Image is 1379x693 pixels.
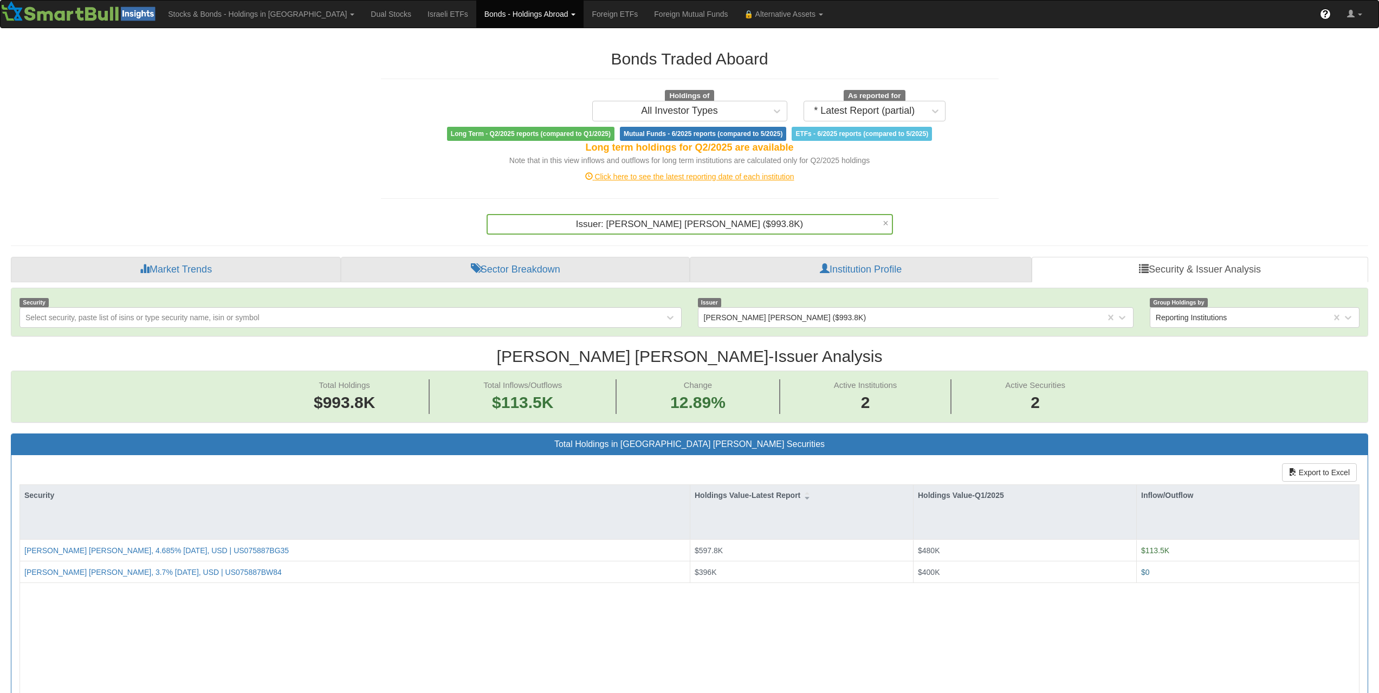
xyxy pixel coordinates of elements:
[690,257,1032,283] a: Institution Profile
[620,127,786,141] span: Mutual Funds - 6/2025 reports (compared to 5/2025)
[1156,312,1227,323] div: Reporting Institutions
[1282,463,1357,482] button: Export to Excel
[883,215,892,234] span: Clear value
[695,568,716,577] span: $396K
[814,106,915,116] div: * Latest Report (partial)
[736,1,831,28] a: 🔒 Alternative Assets
[20,439,1359,449] h3: Total Holdings in [GEOGRAPHIC_DATA] [PERSON_NAME] Securities
[584,1,646,28] a: Foreign ETFs
[20,298,49,307] span: Security
[24,545,289,556] button: [PERSON_NAME] [PERSON_NAME], 4.685% [DATE], USD | US075887BG35
[1032,257,1368,283] a: Security & Issuer Analysis
[918,568,940,577] span: $400K
[914,485,1136,506] div: Holdings Value-Q1/2025
[792,127,932,141] span: ETFs - 6/2025 reports (compared to 5/2025)
[419,1,476,28] a: Israeli ETFs
[641,106,718,116] div: All Investor Types
[381,50,999,68] h2: Bonds Traded Aboard
[24,567,282,578] button: [PERSON_NAME] [PERSON_NAME], 3.7% [DATE], USD | US075887BW84
[918,546,940,555] span: $480K
[690,485,913,506] div: Holdings Value-Latest Report
[25,312,260,323] div: Select security, paste list of isins or type security name, isin or symbol
[1141,546,1169,555] span: $113.5K
[1312,1,1339,28] a: ?
[319,380,370,390] span: Total Holdings
[1005,380,1065,390] span: Active Securities
[1,1,160,22] img: Smartbull
[20,485,690,506] div: Security
[1141,568,1150,577] span: $0
[362,1,419,28] a: Dual Stocks
[834,380,897,390] span: Active Institutions
[834,391,897,414] span: 2
[341,257,690,283] a: Sector Breakdown
[698,298,722,307] span: Issuer
[1150,298,1208,307] span: Group Holdings by
[11,347,1368,365] h2: [PERSON_NAME] [PERSON_NAME] - Issuer Analysis
[646,1,736,28] a: Foreign Mutual Funds
[665,90,714,102] span: Holdings of
[314,393,375,411] span: $993.8K
[844,90,905,102] span: As reported for
[447,127,614,141] span: Long Term - Q2/2025 reports (compared to Q1/2025)
[670,391,726,414] span: 12.89%
[1323,9,1329,20] span: ?
[373,171,1007,182] div: Click here to see the latest reporting date of each institution
[476,1,584,28] a: Bonds - Holdings Abroad
[160,1,362,28] a: Stocks & Bonds - Holdings in [GEOGRAPHIC_DATA]
[381,141,999,155] div: Long term holdings for Q2/2025 are available
[483,380,562,390] span: Total Inflows/Outflows
[883,218,889,228] span: ×
[381,155,999,166] div: Note that in this view inflows and outflows for long term institutions are calculated only for Q2...
[695,546,723,555] span: $597.8K
[684,380,713,390] span: Change
[11,257,341,283] a: Market Trends
[1005,391,1065,414] span: 2
[492,393,553,411] span: $113.5K
[704,312,866,323] div: [PERSON_NAME] [PERSON_NAME] ($993.8K)
[576,219,803,229] span: Issuer: ‎[PERSON_NAME] [PERSON_NAME] ‎($993.8K)‏
[1137,485,1359,506] div: Inflow/Outflow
